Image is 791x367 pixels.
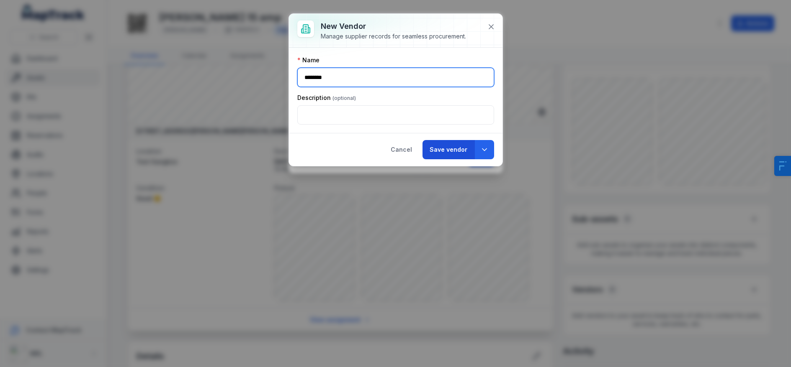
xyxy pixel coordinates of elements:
button: Cancel [384,140,419,159]
button: Save vendor [423,140,474,159]
input: :rd6:-form-item-label [297,105,494,125]
input: :rd5:-form-item-label [297,68,494,87]
label: Name [297,56,319,64]
div: Manage supplier records for seamless procurement. [321,32,466,41]
h3: New vendor [321,20,466,32]
label: Description [297,94,356,102]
